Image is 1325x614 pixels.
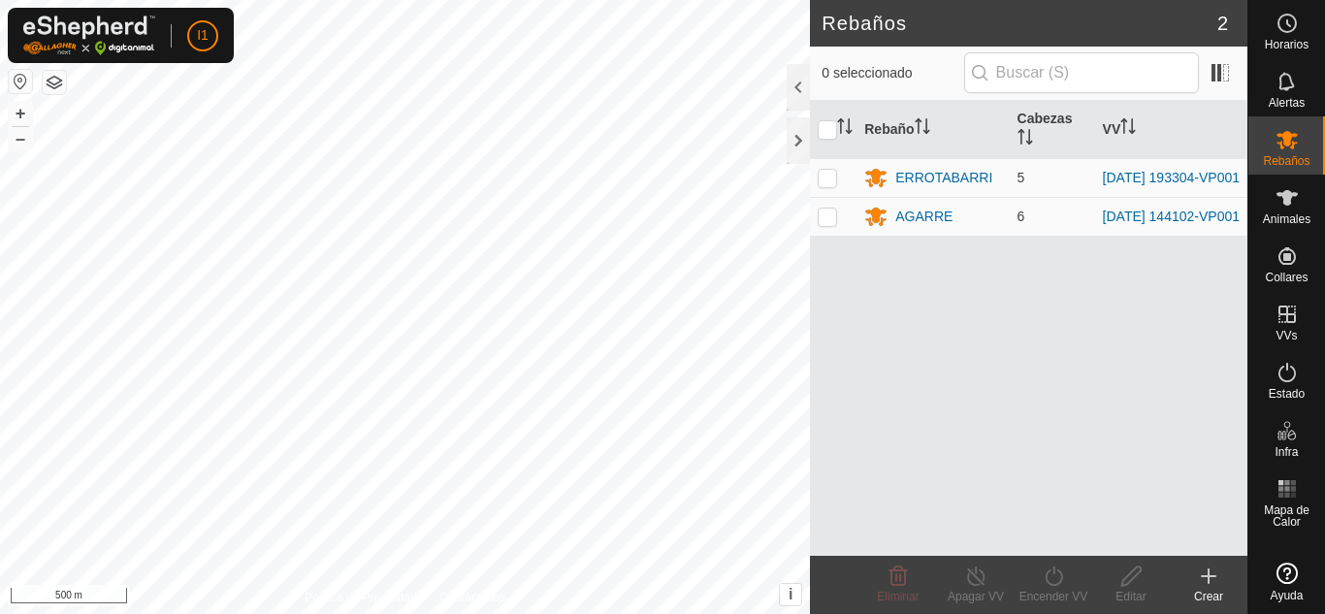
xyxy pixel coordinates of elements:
[1253,504,1320,528] span: Mapa de Calor
[1265,272,1308,283] span: Collares
[1269,97,1305,109] span: Alertas
[1269,388,1305,400] span: Estado
[305,589,416,606] a: Política de Privacidad
[1103,170,1240,185] a: [DATE] 193304-VP001
[780,584,801,605] button: i
[822,63,963,83] span: 0 seleccionado
[1018,170,1025,185] span: 5
[1092,588,1170,605] div: Editar
[1276,330,1297,341] span: VVs
[915,121,930,137] p-sorticon: Activar para ordenar
[937,588,1015,605] div: Apagar VV
[1010,101,1095,159] th: Cabezas
[1248,555,1325,609] a: Ayuda
[1095,101,1247,159] th: VV
[1275,446,1298,458] span: Infra
[1170,588,1247,605] div: Crear
[43,71,66,94] button: Capas del Mapa
[837,121,853,137] p-sorticon: Activar para ordenar
[440,589,505,606] a: Contáctenos
[1103,209,1240,224] a: [DATE] 144102-VP001
[1271,590,1304,601] span: Ayuda
[1265,39,1309,50] span: Horarios
[895,207,953,227] div: AGARRE
[1018,209,1025,224] span: 6
[789,586,792,602] span: i
[9,102,32,125] button: +
[197,25,209,46] span: I1
[23,16,155,55] img: Logo Gallagher
[9,70,32,93] button: Restablecer Mapa
[9,127,32,150] button: –
[964,52,1199,93] input: Buscar (S)
[1263,213,1310,225] span: Animales
[877,590,919,603] span: Eliminar
[856,101,1009,159] th: Rebaño
[1217,9,1228,38] span: 2
[822,12,1217,35] h2: Rebaños
[895,168,992,188] div: ERROTABARRI
[1120,121,1136,137] p-sorticon: Activar para ordenar
[1018,132,1033,147] p-sorticon: Activar para ordenar
[1015,588,1092,605] div: Encender VV
[1263,155,1309,167] span: Rebaños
